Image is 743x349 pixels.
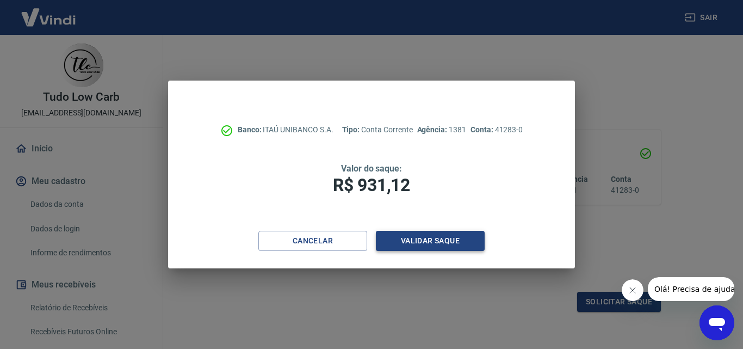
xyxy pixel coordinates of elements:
button: Cancelar [258,231,367,251]
button: Validar saque [376,231,485,251]
span: Tipo: [342,125,362,134]
iframe: Mensagem da empresa [648,277,734,301]
iframe: Botão para abrir a janela de mensagens [699,305,734,340]
span: Conta: [470,125,495,134]
span: Olá! Precisa de ajuda? [7,8,91,16]
span: Valor do saque: [341,163,402,174]
span: Banco: [238,125,263,134]
p: 41283-0 [470,124,523,136]
p: Conta Corrente [342,124,413,136]
p: 1381 [417,124,466,136]
iframe: Fechar mensagem [622,279,643,301]
p: ITAÚ UNIBANCO S.A. [238,124,333,136]
span: Agência: [417,125,449,134]
span: R$ 931,12 [333,175,410,195]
